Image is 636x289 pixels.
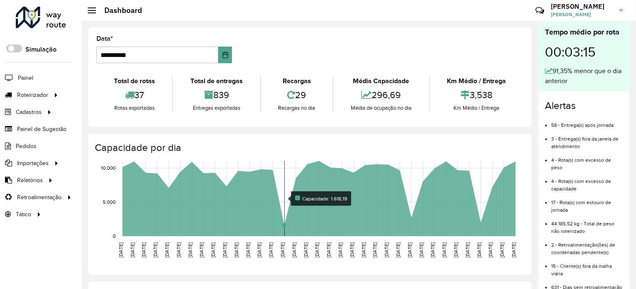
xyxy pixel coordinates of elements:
text: [DATE] [315,242,320,257]
div: 3,538 [432,86,521,104]
text: [DATE] [280,242,285,257]
text: [DATE] [245,242,251,257]
div: 37 [99,86,170,104]
li: 2 - Retroalimentação(ões) de coordenadas pendente(s) [551,235,623,256]
div: Média Capacidade [335,76,426,86]
span: Importações [17,159,49,168]
a: Contato Rápido [531,2,549,20]
div: Total de entregas [175,76,258,86]
text: [DATE] [130,242,135,257]
div: Km Médio / Entrega [432,104,521,112]
label: Simulação [25,44,57,54]
text: [DATE] [303,242,308,257]
text: [DATE] [476,242,482,257]
h2: Dashboard [96,6,142,15]
div: 00:03:15 [545,38,623,66]
text: [DATE] [511,242,516,257]
text: [DATE] [141,242,146,257]
div: Km Médio / Entrega [432,76,521,86]
div: 29 [263,86,330,104]
text: [DATE] [349,242,355,257]
span: Retroalimentação [17,193,62,202]
span: Pedidos [16,142,37,151]
text: [DATE] [326,242,331,257]
text: [DATE] [291,242,297,257]
li: 4 - Rota(s) com excesso de capacidade [551,171,623,193]
li: 44.185,52 kg - Total de peso não roteirizado [551,214,623,235]
text: [DATE] [453,242,459,257]
span: Painel de Sugestão [17,125,67,133]
text: 0 [113,233,116,239]
h4: Alertas [545,100,623,112]
span: Painel [18,74,33,82]
h3: [PERSON_NAME] [551,2,613,10]
text: [DATE] [268,242,274,257]
text: 5,000 [103,199,116,205]
text: [DATE] [234,242,239,257]
span: Tático [16,210,31,219]
text: [DATE] [499,242,505,257]
text: [DATE] [187,242,193,257]
li: 17 - Rota(s) com estouro de jornada [551,193,623,214]
text: [DATE] [210,242,216,257]
button: Choose Date [218,47,232,63]
text: [DATE] [176,242,181,257]
li: 58 - Entrega(s) após jornada [551,115,623,129]
div: 839 [175,86,258,104]
text: [DATE] [430,242,436,257]
text: [DATE] [465,242,470,257]
li: 4 - Rota(s) com excesso de peso [551,150,623,171]
div: Tempo médio por rota [545,27,623,38]
span: Relatórios [17,176,43,185]
span: Cadastros [16,108,42,116]
div: Recargas no dia [263,104,330,112]
text: [DATE] [118,242,123,257]
text: [DATE] [384,242,389,257]
div: 91,35% menor que o dia anterior [545,66,623,86]
text: [DATE] [222,242,227,257]
h4: Capacidade por dia [95,142,523,154]
div: Entregas exportadas [175,104,258,112]
text: [DATE] [338,242,343,257]
div: Recargas [263,76,330,86]
text: [DATE] [199,242,204,257]
text: 10,000 [101,165,116,171]
li: 15 - Cliente(s) fora da malha viária [551,256,623,277]
div: Rotas exportadas [99,104,170,112]
text: [DATE] [419,242,424,257]
li: 3 - Entrega(s) fora da janela de atendimento [551,129,623,150]
label: Data [96,34,113,44]
span: [PERSON_NAME] [551,11,613,18]
text: [DATE] [395,242,401,257]
text: [DATE] [407,242,412,257]
text: [DATE] [256,242,262,257]
text: [DATE] [164,242,170,257]
div: Média de ocupação no dia [335,104,426,112]
text: [DATE] [361,242,366,257]
text: [DATE] [372,242,378,257]
div: Total de rotas [99,76,170,86]
span: Roteirizador [17,91,48,99]
text: [DATE] [488,242,493,257]
text: [DATE] [441,242,447,257]
div: 296,69 [335,86,426,104]
text: [DATE] [153,242,158,257]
